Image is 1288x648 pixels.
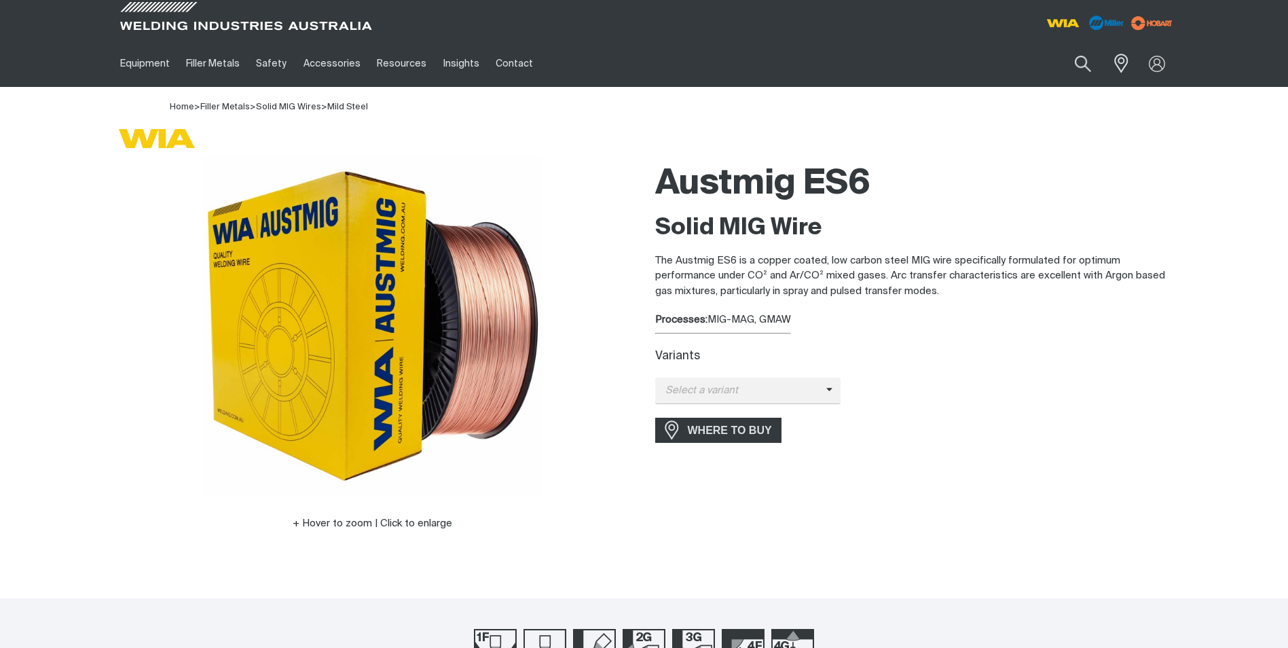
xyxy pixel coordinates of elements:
[655,383,826,399] span: Select a variant
[655,253,1177,300] p: The Austmig ES6 is a copper coated, low carbon steel MIG wire specifically formulated for optimum...
[655,314,707,325] strong: Processes:
[655,312,1177,328] div: MIG-MAG, GMAW
[170,101,194,111] a: Home
[284,516,460,532] button: Hover to zoom | Click to enlarge
[248,40,295,87] a: Safety
[203,156,542,495] img: Austmig ES6
[295,40,369,87] a: Accessories
[200,103,250,111] a: Filler Metals
[256,103,321,111] a: Solid MIG Wires
[170,103,194,111] span: Home
[112,40,910,87] nav: Main
[321,103,327,111] span: >
[327,103,368,111] a: Mild Steel
[655,213,1177,243] h2: Solid MIG Wire
[679,420,781,442] span: WHERE TO BUY
[1042,48,1105,79] input: Product name or item number...
[655,418,782,443] a: WHERE TO BUY
[487,40,541,87] a: Contact
[655,162,1177,206] h1: Austmig ES6
[1127,13,1177,33] img: miller
[194,103,200,111] span: >
[250,103,256,111] span: >
[1060,48,1106,79] button: Search products
[435,40,487,87] a: Insights
[112,40,178,87] a: Equipment
[655,350,700,362] label: Variants
[369,40,435,87] a: Resources
[178,40,248,87] a: Filler Metals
